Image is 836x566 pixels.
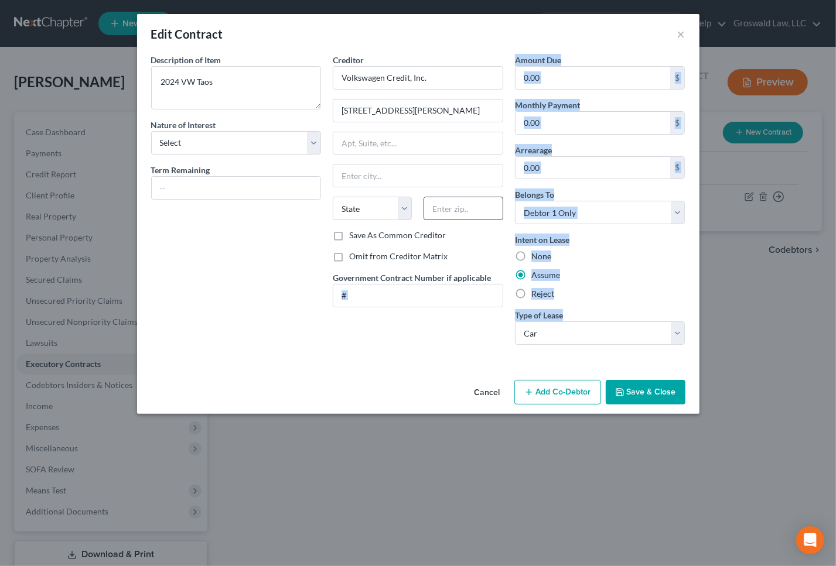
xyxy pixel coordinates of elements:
span: Belongs To [515,190,554,200]
span: Creditor [333,55,364,65]
span: Description of Item [151,55,221,65]
label: Reject [531,288,554,300]
label: Save As Common Creditor [349,229,446,241]
label: Monthly Payment [515,99,580,111]
div: $ [670,112,684,134]
input: Enter address... [333,100,503,122]
input: Enter city... [333,164,503,187]
input: 0.00 [516,157,671,179]
label: Nature of Interest [151,119,216,131]
label: Intent on Lease [515,234,569,246]
label: Government Contract Number if applicable [333,272,491,284]
button: Add Co-Debtor [514,380,601,404]
label: Term Remaining [151,164,210,176]
label: Assume [531,269,560,281]
div: Edit Contract [151,26,223,42]
label: Arrearage [515,144,552,156]
input: Search creditor by name... [333,66,503,90]
div: Open Intercom Messenger [796,526,824,554]
input: 0.00 [516,67,671,89]
button: Save & Close [606,380,685,404]
input: -- [152,177,321,199]
button: Cancel [465,381,510,404]
div: $ [670,157,684,179]
span: Type of Lease [515,310,563,320]
input: 0.00 [516,112,671,134]
label: Amount Due [515,54,561,66]
label: Omit from Creditor Matrix [349,251,448,262]
div: $ [670,67,684,89]
input: # [333,284,503,307]
input: Enter zip.. [424,197,503,220]
button: × [677,27,685,41]
label: None [531,251,551,262]
input: Apt, Suite, etc... [333,132,503,155]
